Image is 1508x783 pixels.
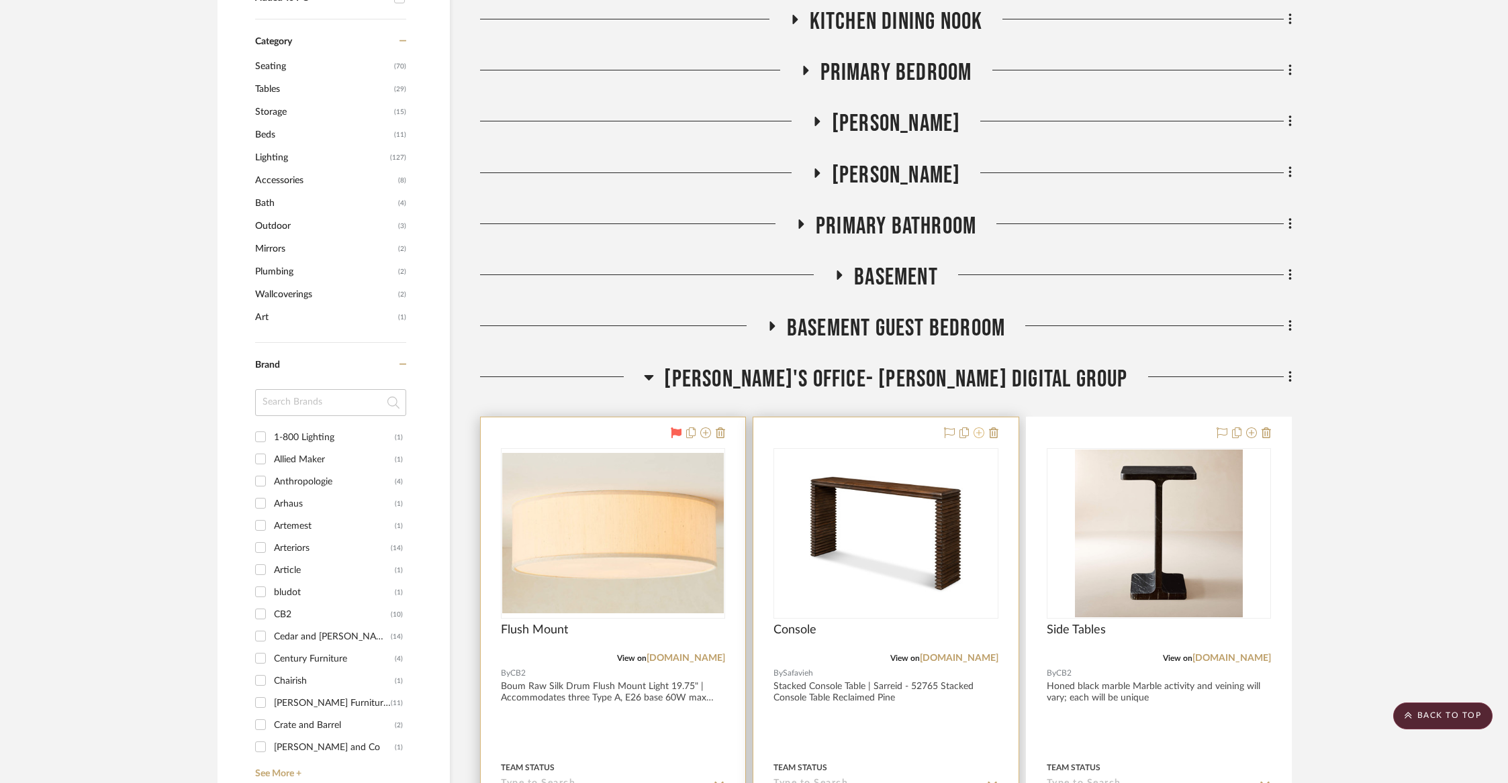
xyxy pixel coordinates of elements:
span: Accessories [255,169,395,192]
span: Brand [255,360,280,370]
span: CB2 [510,667,526,680]
span: (3) [398,215,406,237]
span: By [501,667,510,680]
div: (1) [395,670,403,692]
span: (1) [398,307,406,328]
div: Chairish [274,670,395,692]
span: View on [1163,654,1192,662]
div: [PERSON_NAME] and Co [274,737,395,758]
div: Cedar and [PERSON_NAME] [274,626,391,647]
div: (14) [391,626,403,647]
scroll-to-top-button: BACK TO TOP [1393,702,1493,729]
div: bludot [274,582,395,603]
div: (4) [395,471,403,492]
div: (1) [395,737,403,758]
span: Flush Mount [501,623,568,637]
div: 1-800 Lighting [274,427,395,448]
span: (2) [398,284,406,305]
span: View on [617,654,647,662]
span: (2) [398,238,406,260]
span: Seating [255,55,391,78]
span: Category [255,36,292,48]
span: Safavieh [783,667,813,680]
span: (29) [394,79,406,100]
div: (1) [395,560,403,581]
span: Storage [255,101,391,123]
span: Wallcoverings [255,283,395,306]
div: Crate and Barrel [274,715,395,736]
div: 0 [1047,449,1270,618]
div: CB2 [274,604,391,625]
span: (70) [394,56,406,77]
div: Allied Maker [274,449,395,470]
a: [DOMAIN_NAME] [647,654,725,663]
span: [PERSON_NAME] [832,161,961,190]
a: [DOMAIN_NAME] [1192,654,1271,663]
input: Search Brands [255,389,406,416]
div: (4) [395,648,403,670]
span: CB2 [1056,667,1072,680]
span: Basement Guest Bedroom [787,314,1005,343]
div: (11) [391,692,403,714]
div: Team Status [1047,762,1100,774]
span: Art [255,306,395,329]
div: Team Status [501,762,555,774]
span: Console [773,623,816,637]
div: (1) [395,449,403,470]
span: Primary Bedroom [820,58,972,87]
a: [DOMAIN_NAME] [920,654,998,663]
span: View on [890,654,920,662]
span: Primary Bathroom [816,212,976,241]
div: Arteriors [274,537,391,559]
span: (127) [390,147,406,168]
div: (2) [395,715,403,736]
span: By [773,667,783,680]
div: Arhaus [274,493,395,515]
div: Century Furniture [274,648,395,670]
img: Console [802,450,970,617]
div: (14) [391,537,403,559]
div: (1) [395,515,403,537]
span: Outdoor [255,215,395,238]
a: See More + [252,758,406,780]
span: Basement [854,263,938,292]
span: Kitchen Dining Nook [810,7,983,36]
span: Lighting [255,146,387,169]
div: Article [274,560,395,581]
div: (10) [391,604,403,625]
div: (1) [395,427,403,448]
span: Side Tables [1047,623,1106,637]
span: By [1047,667,1056,680]
div: 0 [774,449,997,618]
span: Bath [255,192,395,215]
span: Mirrors [255,238,395,260]
span: (11) [394,124,406,146]
span: Tables [255,78,391,101]
div: Anthropologie [274,471,395,492]
span: Plumbing [255,260,395,283]
div: Artemest [274,515,395,537]
div: Team Status [773,762,827,774]
span: [PERSON_NAME]'s Office- [PERSON_NAME] Digital Group [664,365,1127,394]
span: (8) [398,170,406,191]
img: Flush Mount [502,453,724,613]
img: Side Tables [1075,450,1243,617]
span: [PERSON_NAME] [832,109,961,138]
span: Beds [255,123,391,146]
span: (2) [398,261,406,282]
div: 0 [502,449,724,618]
span: (15) [394,101,406,123]
div: [PERSON_NAME] Furniture Company [274,692,391,714]
div: (1) [395,582,403,603]
div: (1) [395,493,403,515]
span: (4) [398,193,406,214]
